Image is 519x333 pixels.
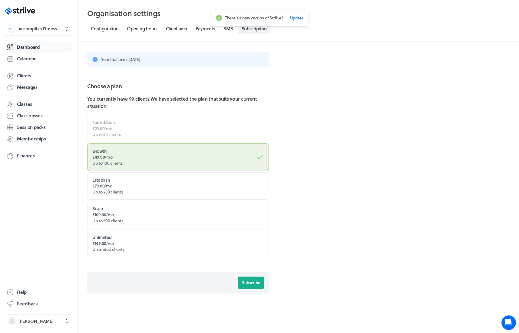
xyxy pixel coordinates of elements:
button: [PERSON_NAME] [5,314,72,328]
h3: Your trial ends [DATE] [101,56,264,62]
span: Messages [17,84,38,90]
a: Opening hours [123,23,161,34]
span: 14h ago [27,86,41,90]
span: £79.00 [92,183,104,189]
h2: Choose a plan [87,82,269,90]
span: Update [290,15,303,21]
input: Search articles [18,135,108,147]
span: Accomplish Fitness [18,26,57,32]
span: Feedback [17,301,38,307]
span: Up to 100 clients [92,160,122,166]
span: [PERSON_NAME] [18,318,54,324]
strong: Establish [92,177,110,183]
span: Clients [17,72,31,79]
a: Finances [5,150,72,161]
div: Hey [PERSON_NAME]. I do not think I can access the client CSV as I’m not on a plan anymore? Are y... [5,74,117,96]
span: Memberships [17,136,46,142]
a: Configuration [87,23,122,34]
span: Session packs [17,124,45,130]
a: Subscription [238,23,270,34]
span: Class passes [17,113,43,119]
a: Payments [192,23,219,34]
strong: Foundation [92,119,115,126]
nav: Tabs [87,23,509,34]
span: Classes [17,101,32,107]
span: /mo [92,240,114,247]
div: Striive • [13,86,25,91]
span: Unlimited clients [92,246,124,252]
span: /mo [92,125,112,132]
a: Calendar [5,53,72,64]
span: Subscribe [242,280,260,285]
button: Subscribe [238,277,264,289]
span: Up to 500 clients [92,217,123,224]
span: See all [98,67,111,71]
span: Help [17,289,27,295]
a: Class passes [5,110,72,121]
span: Up to 250 clients [92,189,123,195]
strong: Unlimited [92,234,111,240]
h2: We're here to help. Ask us anything! [9,36,112,55]
span: /mo [92,183,112,189]
span: New conversation [39,105,73,109]
a: SMS [220,23,236,34]
span: There's a new version of Striive! [225,15,283,21]
h1: Hi [PERSON_NAME] [9,25,112,35]
span: £109.00 [92,211,106,218]
a: Memberships [5,133,72,144]
a: Messages [5,82,72,93]
span: /mo [92,211,114,218]
p: You currently have 99 clients . We have selected the plan that suits your current situation. [87,95,269,110]
a: Classes [5,99,72,110]
div: Hey [PERSON_NAME]. I do not think I can access the client CSV as I’m not on a plan anymore? Are y... [13,79,106,84]
span: £149.00 [92,240,106,247]
a: Dashboard [5,42,72,53]
img: Accomplish Fitness [8,25,16,33]
a: Client area [162,23,191,34]
span: Up to 50 clients [92,131,121,137]
iframe: gist-messenger-bubble-iframe [501,315,516,330]
strong: Growth [92,148,107,154]
strong: Scale [92,205,103,212]
h2: Organisation settings [87,7,509,19]
button: New conversation [9,101,112,113]
button: Update [290,13,303,22]
span: £49.00 [92,154,105,160]
span: Dashboard [17,44,40,50]
span: /mo [92,154,113,160]
span: Finances [17,153,35,159]
button: Feedback [5,298,72,309]
a: Clients [5,70,72,81]
a: Session packs [5,122,72,133]
span: Calendar [17,55,36,62]
button: Accomplish FitnessAccomplish Fitness [5,22,72,36]
h2: Recent conversations [11,66,98,72]
span: £29.00 [92,125,104,132]
a: Help [5,287,72,298]
p: Find an answer quickly [8,125,113,132]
